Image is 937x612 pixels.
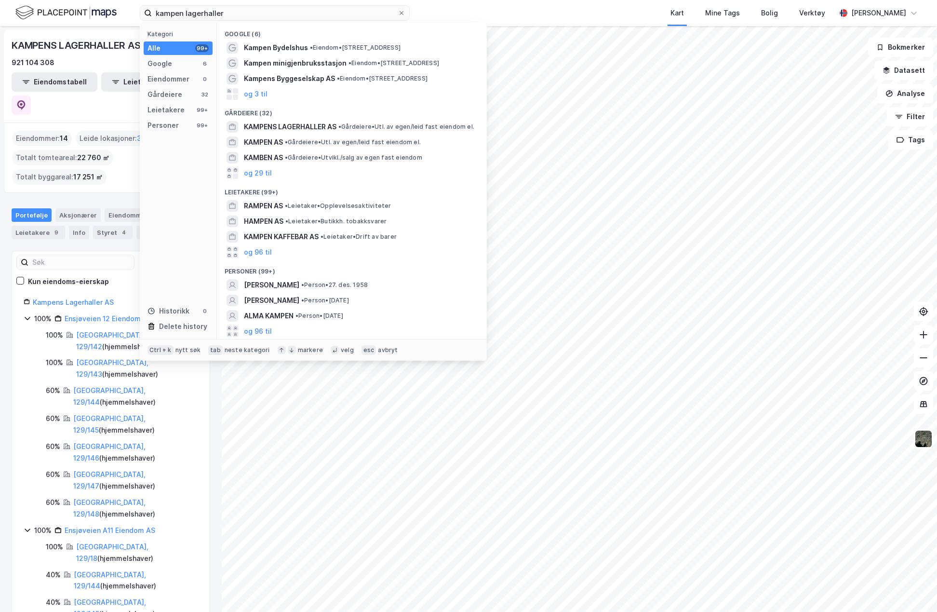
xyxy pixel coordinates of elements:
span: RAMPEN AS [244,200,283,212]
span: 22 760 ㎡ [77,152,109,163]
span: [PERSON_NAME] [244,295,299,306]
button: Bokmerker [868,38,933,57]
button: og 3 til [244,88,268,100]
div: Totalt byggareal : [12,169,107,185]
div: 99+ [195,122,209,129]
div: Personer (99+) [217,260,487,277]
span: Leietaker • Butikkh. tobakksvarer [285,218,387,225]
a: [GEOGRAPHIC_DATA], 129/147 [73,470,146,490]
div: Delete history [159,321,207,332]
div: Gårdeiere (32) [217,102,487,119]
span: Leietaker • Opplevelsesaktiviteter [285,202,391,210]
span: • [285,218,288,225]
span: 3 [137,133,142,144]
span: Eiendom • [STREET_ADDRESS] [337,75,428,82]
span: Kampen Bydelshus [244,42,308,54]
div: Historikk [147,305,189,317]
div: ( hjemmelshaver ) [76,541,198,564]
div: 4 [119,228,129,237]
a: [GEOGRAPHIC_DATA], 129/144 [73,386,146,406]
a: [GEOGRAPHIC_DATA], 129/143 [76,358,148,378]
div: Leide lokasjoner : [76,131,146,146]
div: Eiendommer : [12,131,72,146]
div: 60% [46,413,60,424]
a: Ensjøveien 12 Eiendom AS [65,314,152,323]
div: nytt søk [175,346,201,354]
div: 99+ [195,44,209,52]
div: 32 [201,91,209,98]
span: Person • [DATE] [301,297,349,304]
div: esc [361,345,376,355]
div: 40% [46,569,61,581]
img: 9k= [914,430,933,448]
div: 60% [46,497,60,508]
span: • [285,202,288,209]
div: Leietakere [12,226,65,239]
div: ( hjemmelshaver ) [74,569,198,592]
div: tab [208,345,223,355]
div: 100% [46,541,63,553]
div: 921 104 308 [12,57,54,68]
div: ( hjemmelshaver ) [73,497,198,520]
a: [GEOGRAPHIC_DATA], 129/144 [74,571,146,590]
a: [GEOGRAPHIC_DATA], 129/142 [76,331,148,351]
div: 99+ [195,106,209,114]
div: Eiendommer [147,73,189,85]
a: [GEOGRAPHIC_DATA], 129/18 [76,543,148,562]
span: Person • [DATE] [295,312,343,320]
span: • [301,281,304,288]
span: Gårdeiere • Utvikl./salg av egen fast eiendom [285,154,422,162]
div: markere [298,346,323,354]
div: 40% [46,597,61,608]
div: Leietakere (99+) [217,181,487,198]
iframe: Chat Widget [889,566,937,612]
div: Info [69,226,89,239]
button: Leietakertabell [101,72,187,92]
div: ( hjemmelshaver ) [73,413,198,436]
div: Verktøy [799,7,825,19]
div: Kart [670,7,684,19]
span: • [310,44,313,51]
div: Ctrl + k [147,345,174,355]
span: • [301,297,304,304]
span: HAMPEN AS [244,216,283,227]
a: [GEOGRAPHIC_DATA], 129/145 [73,414,146,434]
a: Ensjøveien A11 Eiendom AS [65,526,155,534]
div: velg [341,346,354,354]
div: neste kategori [225,346,270,354]
span: • [285,154,288,161]
div: Portefølje [12,208,52,222]
div: Kontrollprogram for chat [889,566,937,612]
span: Eiendom • [STREET_ADDRESS] [310,44,401,52]
div: ( hjemmelshaver ) [76,357,198,380]
div: 100% [46,329,63,341]
span: • [348,59,351,67]
button: og 96 til [244,326,272,337]
div: avbryt [378,346,398,354]
span: Gårdeiere • Utl. av egen/leid fast eiendom el. [338,123,474,131]
button: og 29 til [244,167,272,179]
div: Personer [147,120,179,131]
span: Eiendom • [STREET_ADDRESS] [348,59,439,67]
div: 60% [46,385,60,396]
div: Gårdeiere [147,89,182,100]
span: • [321,233,323,240]
span: • [295,312,298,319]
a: [GEOGRAPHIC_DATA], 129/148 [73,498,146,518]
div: 0 [201,75,209,83]
div: Kun eiendoms-eierskap [28,276,109,287]
span: KAMPENS LAGERHALLER AS [244,121,336,133]
span: Leietaker • Drift av barer [321,233,397,241]
button: Analyse [877,84,933,103]
div: 0 [201,307,209,315]
a: [GEOGRAPHIC_DATA], 129/146 [73,442,146,462]
input: Søk på adresse, matrikkel, gårdeiere, leietakere eller personer [152,6,398,20]
span: • [338,123,341,130]
button: og 96 til [244,246,272,258]
div: 100% [46,357,63,368]
div: 6 [201,60,209,68]
div: 9 [52,228,61,237]
span: Person • 27. des. 1958 [301,281,368,289]
div: Kategori [147,30,213,38]
div: Eiendommer [105,208,164,222]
